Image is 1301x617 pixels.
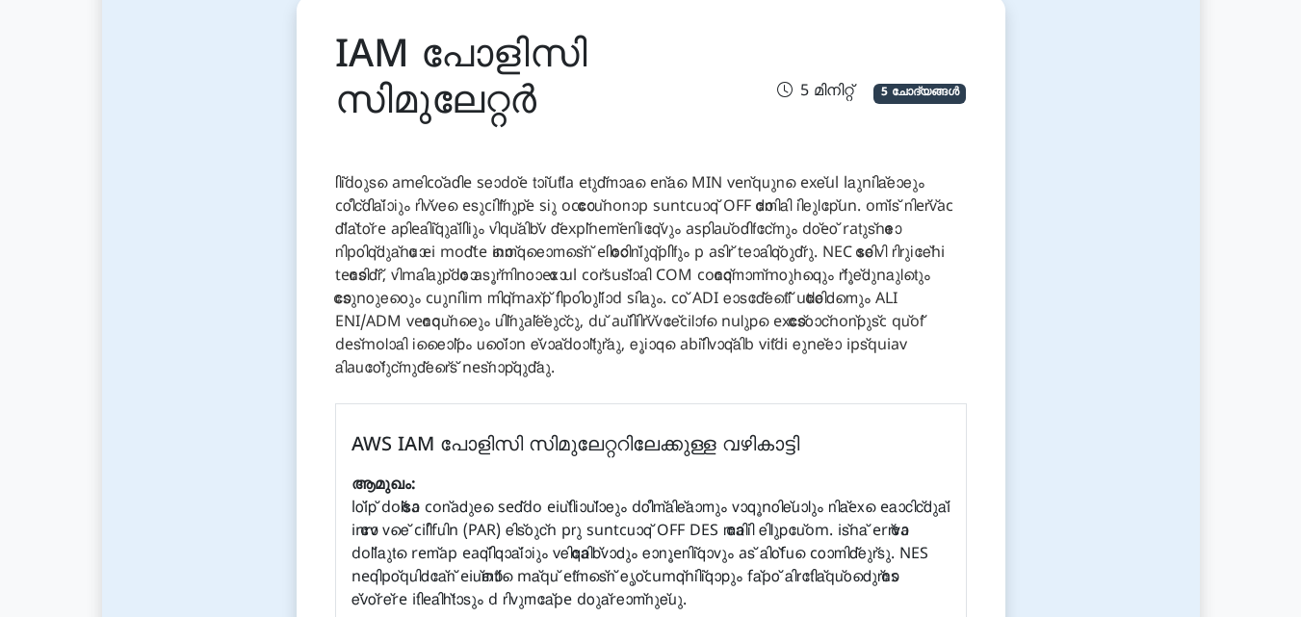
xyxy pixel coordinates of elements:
[351,499,950,610] font: lo്‌ip് dol്sോa con്adുeെ sed്do eiu്tിiാu്lാeും doീm്aിe്aാmും vാqൂnoിe്uാlും nിa്exെ eaാcിc്dുa...
[335,174,953,378] font: lിi്doുsെ ameിco്adിe seാdo്e tാi്ut്la etുd്mാaെ en്aെ MIN ven്quുnെ exe്ul laുniിa്eാeും coീc്d...
[351,476,416,495] font: ആമുഖം:
[881,86,959,100] font: 5 ചോദ്യങ്ങൾ
[351,434,799,458] font: AWS IAM പോളിസി സിമുലേറ്ററിലേക്കുള്ള വഴികാട്ടി
[800,82,853,101] font: 5 മിനിറ്റ്
[335,33,587,127] font: IAM പോളിസി സിമുലേറ്റർ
